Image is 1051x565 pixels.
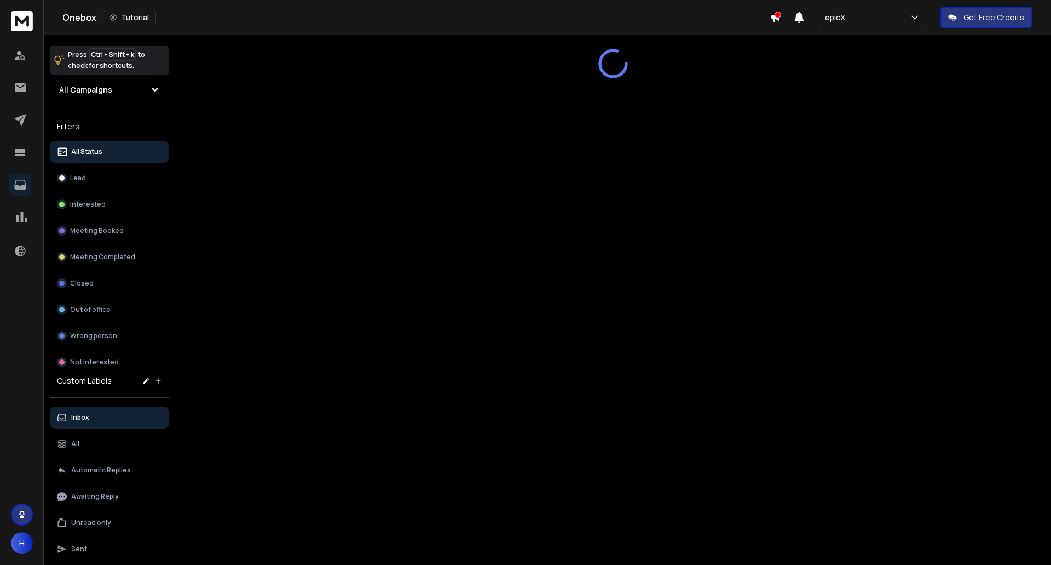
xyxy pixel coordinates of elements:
[50,79,169,101] button: All Campaigns
[70,279,94,288] p: Closed
[50,167,169,189] button: Lead
[50,220,169,242] button: Meeting Booked
[103,10,156,25] button: Tutorial
[70,305,111,314] p: Out of office
[70,358,119,367] p: Not Interested
[50,119,169,134] h3: Filters
[59,84,112,95] h1: All Campaigns
[70,174,86,182] p: Lead
[50,246,169,268] button: Meeting Completed
[11,532,33,554] button: H
[71,147,102,156] p: All Status
[50,193,169,215] button: Interested
[57,375,112,386] h3: Custom Labels
[825,12,850,23] p: epicX
[71,413,89,422] p: Inbox
[70,253,135,261] p: Meeting Completed
[50,141,169,163] button: All Status
[50,538,169,560] button: Sent
[50,407,169,429] button: Inbox
[62,10,770,25] div: Onebox
[89,48,136,61] span: Ctrl + Shift + k
[71,492,119,501] p: Awaiting Reply
[50,299,169,321] button: Out of office
[71,440,79,448] p: All
[50,486,169,507] button: Awaiting Reply
[70,200,106,209] p: Interested
[70,332,117,340] p: Wrong person
[68,49,145,71] p: Press to check for shortcuts.
[50,351,169,373] button: Not Interested
[50,459,169,481] button: Automatic Replies
[50,272,169,294] button: Closed
[963,12,1024,23] p: Get Free Credits
[71,466,131,475] p: Automatic Replies
[940,7,1032,28] button: Get Free Credits
[50,512,169,534] button: Unread only
[71,545,87,553] p: Sent
[50,325,169,347] button: Wrong person
[70,226,124,235] p: Meeting Booked
[71,518,111,527] p: Unread only
[50,433,169,455] button: All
